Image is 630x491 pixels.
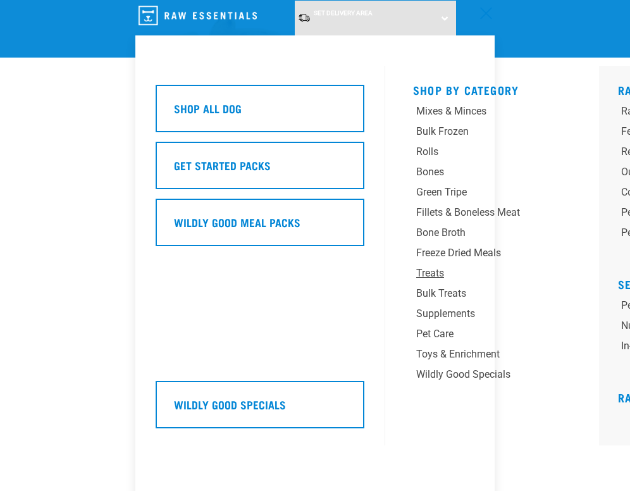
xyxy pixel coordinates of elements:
div: Bone Broth [416,225,562,240]
div: Wildly Good Specials [416,367,562,382]
div: Treats [416,266,562,281]
h5: Wildly Good Meal Packs [174,214,300,230]
a: Wildly Good Meal Packs [156,199,364,256]
a: Bulk Treats [413,286,571,306]
a: Get Started Packs [156,142,364,199]
a: Toys & Enrichment [413,347,571,367]
div: Toys & Enrichment [416,347,562,362]
h5: Wildly Good Specials [174,396,286,413]
div: Pet Care [416,326,562,342]
a: Supplements [413,306,571,326]
div: Fillets & Boneless Meat [416,205,562,220]
div: Rolls [416,144,562,159]
img: van-moving.png [298,13,311,23]
div: Bulk Treats [416,286,562,301]
div: Green Tripe [416,185,562,200]
a: Dog [135,50,152,56]
h5: Shop All Dog [174,100,242,116]
div: Freeze Dried Meals [416,245,562,261]
h5: Shop By Category [413,84,571,94]
div: Bones [416,165,562,180]
h5: Get Started Packs [174,157,271,173]
div: Supplements [416,306,562,321]
a: Wildly Good Specials [413,367,571,387]
a: Cat [139,455,154,461]
img: Raw Essentials Logo [139,6,257,25]
a: Bulk Frozen [413,124,571,144]
div: Mixes & Minces [416,104,562,119]
a: Bones [413,165,571,185]
span: Set Delivery Area [314,9,373,16]
a: Fillets & Boneless Meat [413,205,571,225]
a: Green Tripe [413,185,571,205]
a: Freeze Dried Meals [413,245,571,266]
a: Shop All Dog [156,85,364,142]
a: Pet Care [413,326,571,347]
a: Rolls [413,144,571,165]
a: Bone Broth [413,225,571,245]
div: Bulk Frozen [416,124,562,139]
a: Wildly Good Specials [156,381,364,438]
a: Treats [413,266,571,286]
a: Mixes & Minces [413,104,571,124]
